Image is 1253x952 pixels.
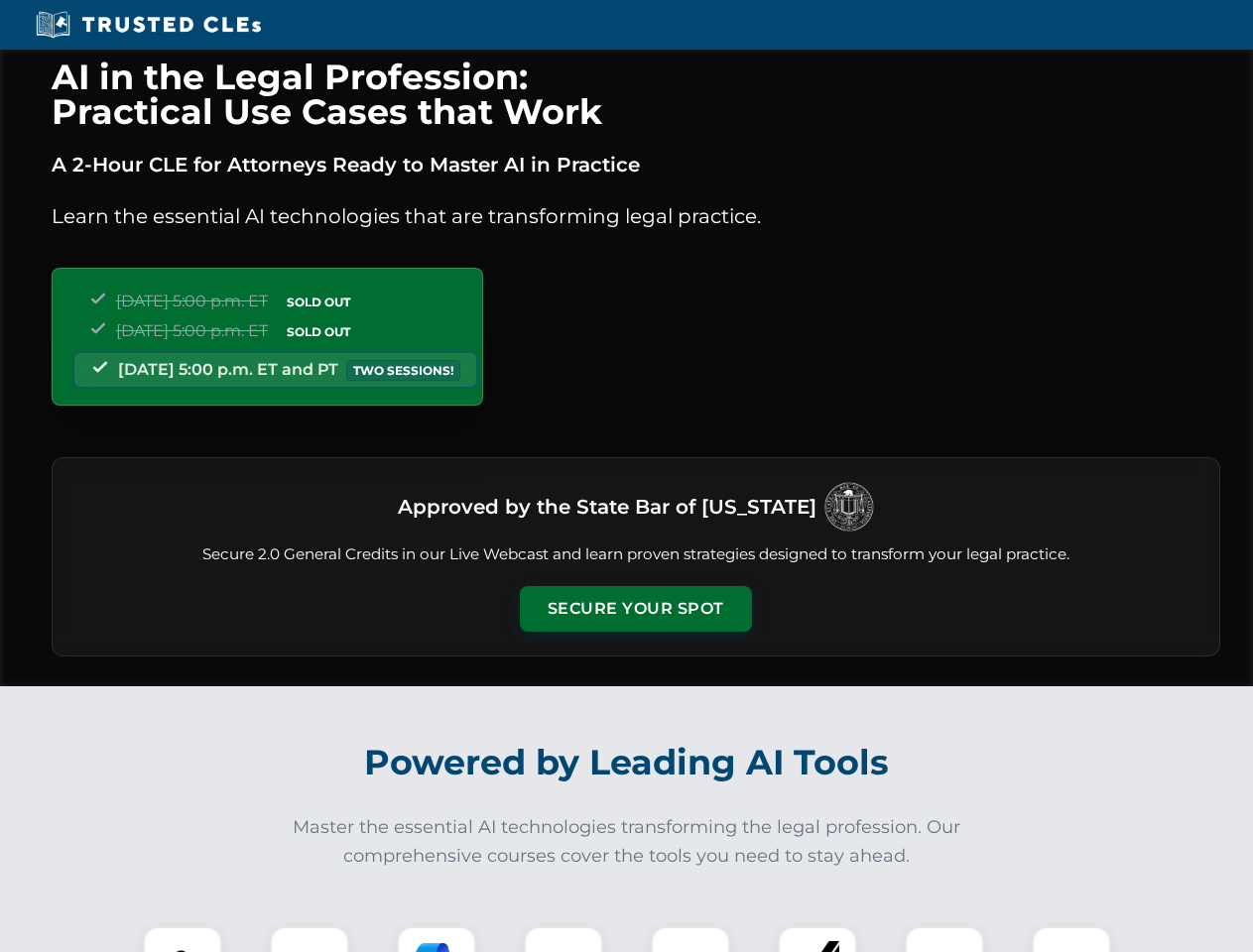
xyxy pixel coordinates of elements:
p: Master the essential AI technologies transforming the legal profession. Our comprehensive courses... [280,813,974,871]
h2: Powered by Leading AI Tools [77,728,1177,797]
span: SOLD OUT [280,292,357,312]
button: Secure Your Spot [520,586,752,632]
span: [DATE] 5:00 p.m. ET [116,292,268,310]
p: Secure 2.0 General Credits in our Live Webcast and learn proven strategies designed to transform ... [76,543,1195,566]
img: Trusted CLEs [30,10,267,40]
p: Learn the essential AI technologies that are transforming legal practice. [52,200,1220,232]
span: SOLD OUT [280,321,357,342]
img: Logo [824,482,874,532]
h1: AI in the Legal Profession: Practical Use Cases that Work [52,59,1220,129]
h3: Approved by the State Bar of [US_STATE] [398,489,816,525]
span: [DATE] 5:00 p.m. ET [116,321,268,340]
p: A 2-Hour CLE for Attorneys Ready to Master AI in Practice [52,149,1220,180]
